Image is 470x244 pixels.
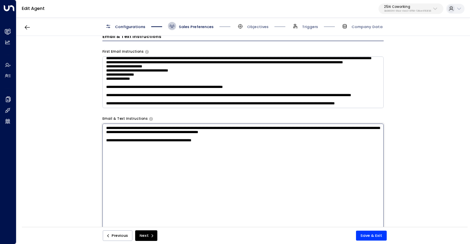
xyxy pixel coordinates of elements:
button: Next [135,230,157,241]
p: 25N Coworking [384,5,431,9]
span: Configurations [115,24,145,29]
label: Email & Text Instructions [102,116,147,121]
button: Save & Exit [356,231,387,241]
label: First Email Instructions [102,49,143,54]
button: Provide any specific instructions you want the agent to follow only when responding to leads via ... [149,117,153,120]
p: 3b9800f4-81ca-4ec0-8758-72fbe4763f36 [384,10,431,12]
button: Previous [103,230,133,241]
button: 25N Coworking3b9800f4-81ca-4ec0-8758-72fbe4763f36 [379,3,443,14]
span: Sales Preferences [179,24,214,29]
span: Company Data [352,24,383,29]
a: Edit Agent [22,5,45,11]
button: Specify instructions for the agent's first email only, such as introductory content, special offe... [145,50,149,53]
h3: Email & Text Instructions [102,33,384,41]
span: Triggers [302,24,318,29]
span: Objectives [247,24,269,29]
